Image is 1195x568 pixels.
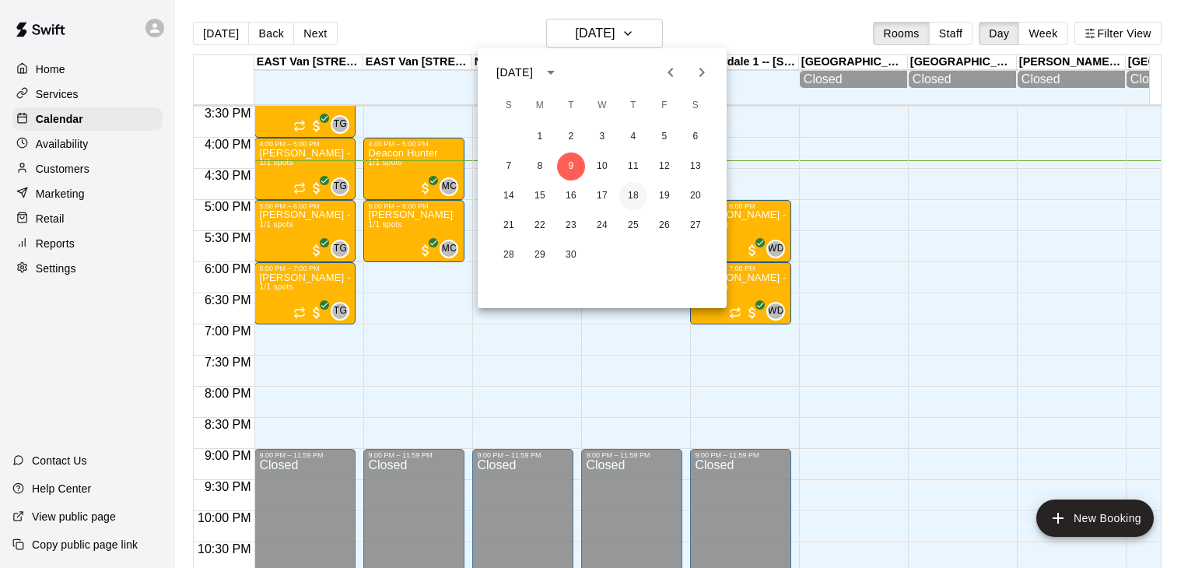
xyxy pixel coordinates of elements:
button: 20 [682,182,710,210]
button: calendar view is open, switch to year view [538,59,564,86]
button: 12 [650,153,678,181]
button: 7 [495,153,523,181]
button: 29 [526,241,554,269]
button: 28 [495,241,523,269]
button: 2 [557,123,585,151]
div: [DATE] [496,65,533,81]
button: 27 [682,212,710,240]
button: 16 [557,182,585,210]
button: 30 [557,241,585,269]
button: 15 [526,182,554,210]
button: 26 [650,212,678,240]
button: 24 [588,212,616,240]
button: 10 [588,153,616,181]
button: 13 [682,153,710,181]
button: 19 [650,182,678,210]
button: 14 [495,182,523,210]
span: Monday [526,90,554,121]
button: 6 [682,123,710,151]
button: 17 [588,182,616,210]
span: Thursday [619,90,647,121]
button: 3 [588,123,616,151]
span: Wednesday [588,90,616,121]
button: 8 [526,153,554,181]
span: Friday [650,90,678,121]
button: 11 [619,153,647,181]
button: 4 [619,123,647,151]
span: Tuesday [557,90,585,121]
button: 1 [526,123,554,151]
button: Next month [686,57,717,88]
button: 25 [619,212,647,240]
button: 21 [495,212,523,240]
button: 18 [619,182,647,210]
button: 23 [557,212,585,240]
span: Saturday [682,90,710,121]
button: 22 [526,212,554,240]
button: 5 [650,123,678,151]
button: Previous month [655,57,686,88]
button: 9 [557,153,585,181]
span: Sunday [495,90,523,121]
